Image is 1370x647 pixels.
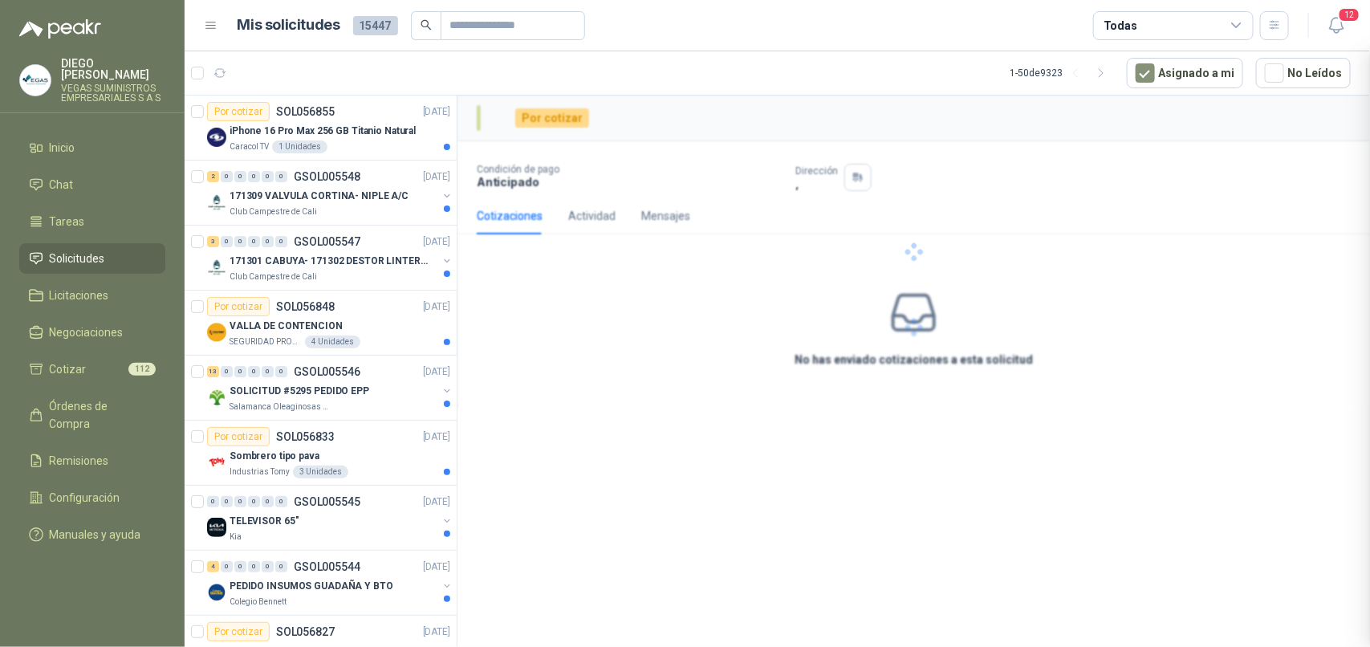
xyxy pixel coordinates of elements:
span: Cotizar [50,360,87,378]
a: Órdenes de Compra [19,391,165,439]
a: Tareas [19,206,165,237]
span: Licitaciones [50,287,109,304]
span: Inicio [50,139,75,157]
img: Logo peakr [19,19,101,39]
a: Manuales y ayuda [19,519,165,550]
img: Company Logo [20,65,51,96]
span: 12 [1338,7,1360,22]
a: Negociaciones [19,317,165,348]
button: 12 [1322,11,1351,40]
span: Órdenes de Compra [50,397,150,433]
span: Configuración [50,489,120,507]
h1: Mis solicitudes [238,14,340,37]
span: search [421,19,432,31]
span: Remisiones [50,452,109,470]
span: 15447 [353,16,398,35]
span: Solicitudes [50,250,105,267]
span: Chat [50,176,74,193]
a: Remisiones [19,446,165,476]
span: Manuales y ayuda [50,526,141,543]
a: Cotizar112 [19,354,165,385]
div: Todas [1104,17,1137,35]
a: Solicitudes [19,243,165,274]
a: Configuración [19,482,165,513]
span: Tareas [50,213,85,230]
a: Chat [19,169,165,200]
span: 112 [128,363,156,376]
span: Negociaciones [50,323,124,341]
a: Inicio [19,132,165,163]
p: DIEGO [PERSON_NAME] [61,58,165,80]
a: Licitaciones [19,280,165,311]
p: VEGAS SUMINISTROS EMPRESARIALES S A S [61,83,165,103]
